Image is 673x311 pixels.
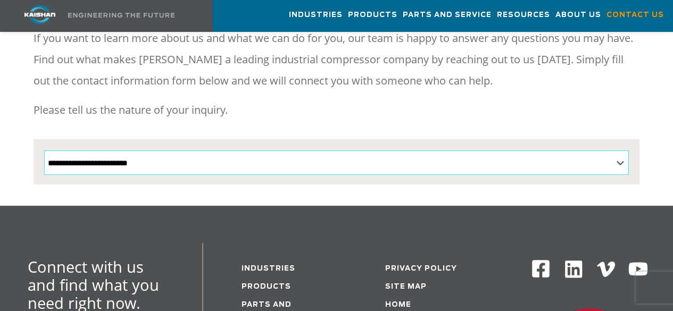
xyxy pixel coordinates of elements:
[403,1,492,29] a: Parts and Service
[606,9,664,21] span: Contact Us
[606,1,664,29] a: Contact Us
[497,9,550,21] span: Resources
[289,1,343,29] a: Industries
[289,9,343,21] span: Industries
[34,28,640,91] p: If you want to learn more about us and what we can do for you, our team is happy to answer any qu...
[385,283,427,290] a: Site Map
[531,259,551,279] img: Facebook
[555,9,601,21] span: About Us
[497,1,550,29] a: Resources
[68,13,175,18] img: Engineering the future
[385,301,411,308] a: Home
[555,1,601,29] a: About Us
[385,265,457,272] a: Privacy Policy
[628,259,649,280] img: Youtube
[242,265,295,272] a: Industries
[597,262,615,277] img: Vimeo
[348,9,397,21] span: Products
[563,259,584,280] img: Linkedin
[34,99,640,121] p: Please tell us the nature of your inquiry.
[242,283,291,290] a: Products
[348,1,397,29] a: Products
[403,9,492,21] span: Parts and Service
